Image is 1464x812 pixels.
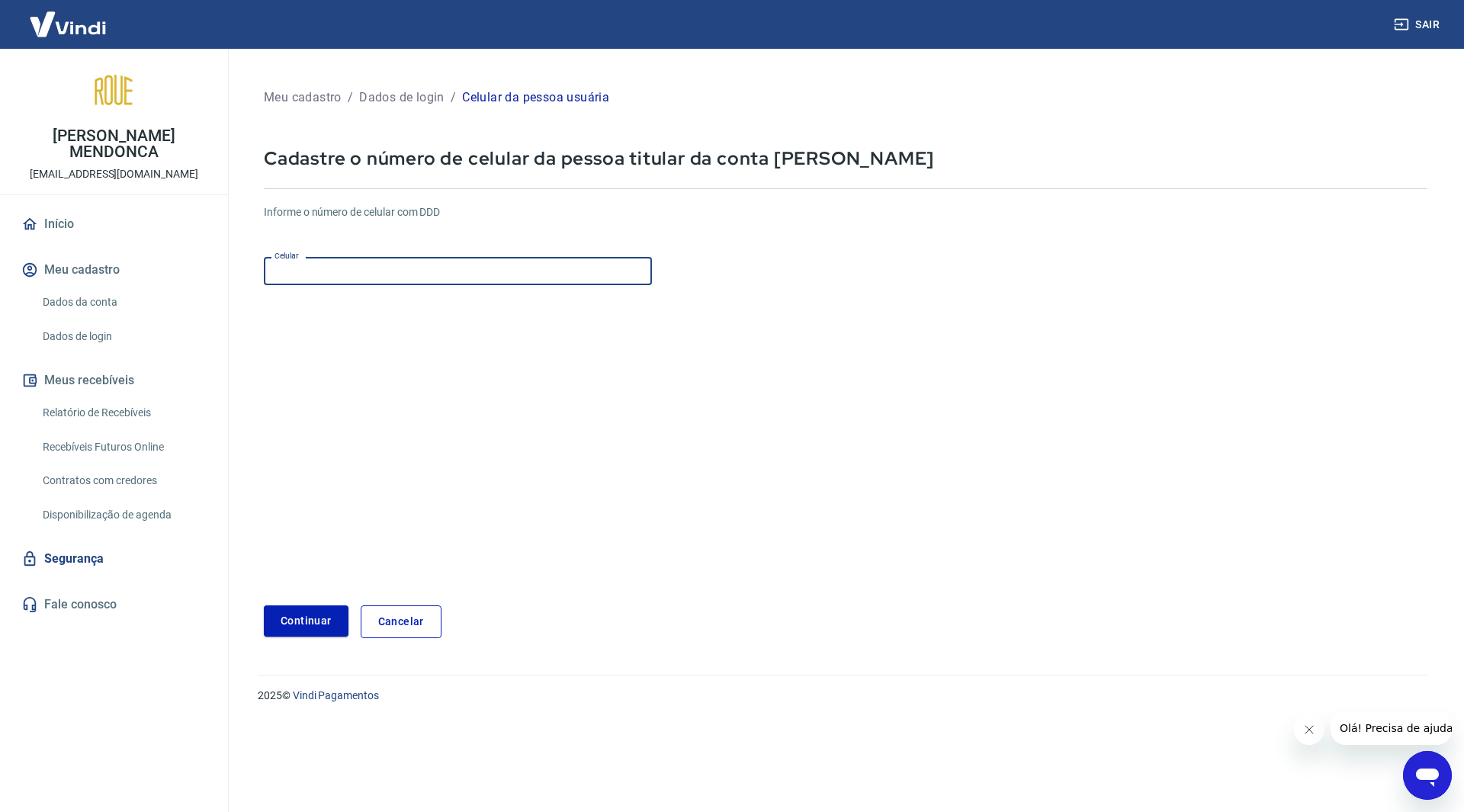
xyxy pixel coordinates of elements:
p: / [348,88,353,107]
a: Dados de login [37,321,210,352]
p: [EMAIL_ADDRESS][DOMAIN_NAME] [30,166,198,182]
iframe: Botão para abrir a janela de mensagens [1403,751,1452,800]
p: [PERSON_NAME] MENDONCA [12,128,216,160]
p: Celular da pessoa usuária [462,88,609,107]
a: Recebíveis Futuros Online [37,432,210,463]
p: Meu cadastro [264,88,342,107]
span: Olá! Precisa de ajuda? [9,11,128,23]
h6: Informe o número de celular com DDD [264,204,1427,220]
a: Disponibilização de agenda [37,499,210,531]
p: 2025 © [258,688,1427,704]
a: Segurança [18,542,210,576]
iframe: Fechar mensagem [1294,714,1324,745]
img: Vindi [18,1,117,47]
p: Cadastre o número de celular da pessoa titular da conta [PERSON_NAME] [264,146,1427,170]
img: 32f50bab-63f4-4214-b75a-787bf3b8b60c.jpeg [84,61,145,122]
button: Sair [1391,11,1446,39]
a: Início [18,207,210,241]
p: / [451,88,456,107]
button: Meu cadastro [18,253,210,287]
a: Dados da conta [37,287,210,318]
button: Meus recebíveis [18,364,210,397]
label: Celular [274,250,299,262]
a: Fale conosco [18,588,210,621]
iframe: Mensagem da empresa [1331,711,1452,745]
button: Continuar [264,605,348,637]
a: Relatório de Recebíveis [37,397,210,428]
a: Vindi Pagamentos [293,689,379,701]
p: Dados de login [359,88,445,107]
a: Contratos com credores [37,465,210,496]
a: Cancelar [361,605,441,638]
